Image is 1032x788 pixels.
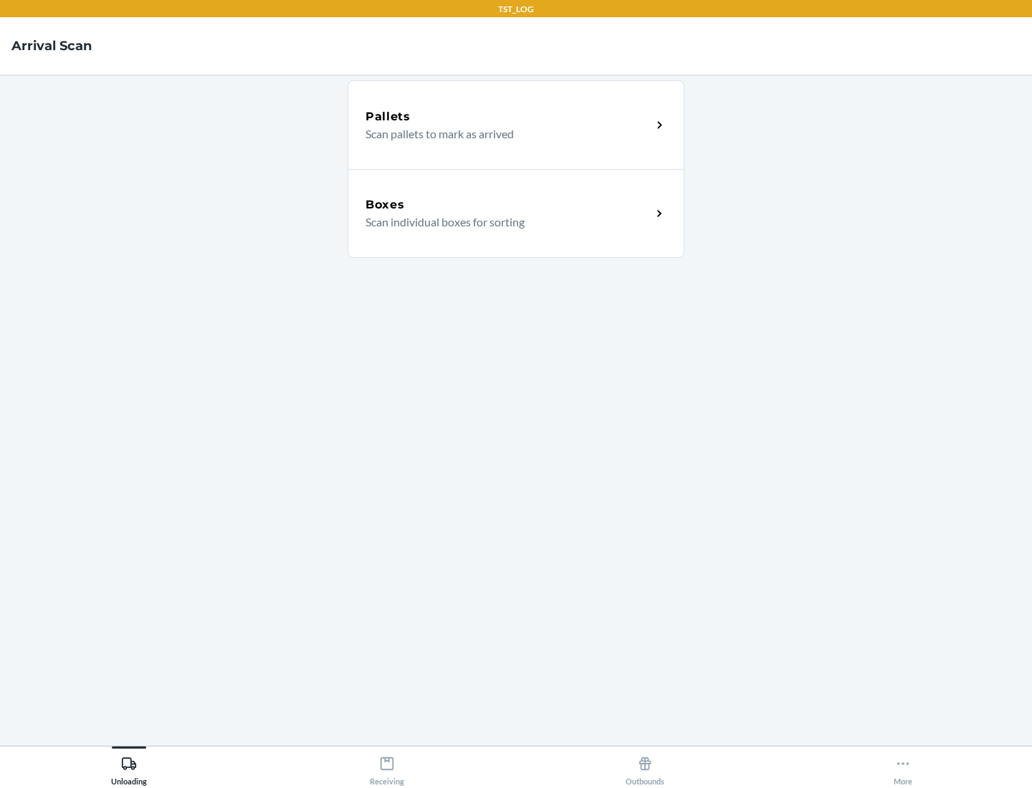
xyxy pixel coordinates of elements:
h5: Pallets [365,108,411,125]
div: Outbounds [626,750,664,786]
p: Scan individual boxes for sorting [365,213,640,231]
div: Unloading [111,750,147,786]
h5: Boxes [365,196,405,213]
div: More [894,750,912,786]
h4: Arrival Scan [11,37,92,55]
div: Receiving [370,750,404,786]
p: Scan pallets to mark as arrived [365,125,640,143]
a: PalletsScan pallets to mark as arrived [348,80,684,169]
p: TST_LOG [498,3,534,16]
button: Receiving [258,746,516,786]
a: BoxesScan individual boxes for sorting [348,169,684,258]
button: Outbounds [516,746,774,786]
button: More [774,746,1032,786]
